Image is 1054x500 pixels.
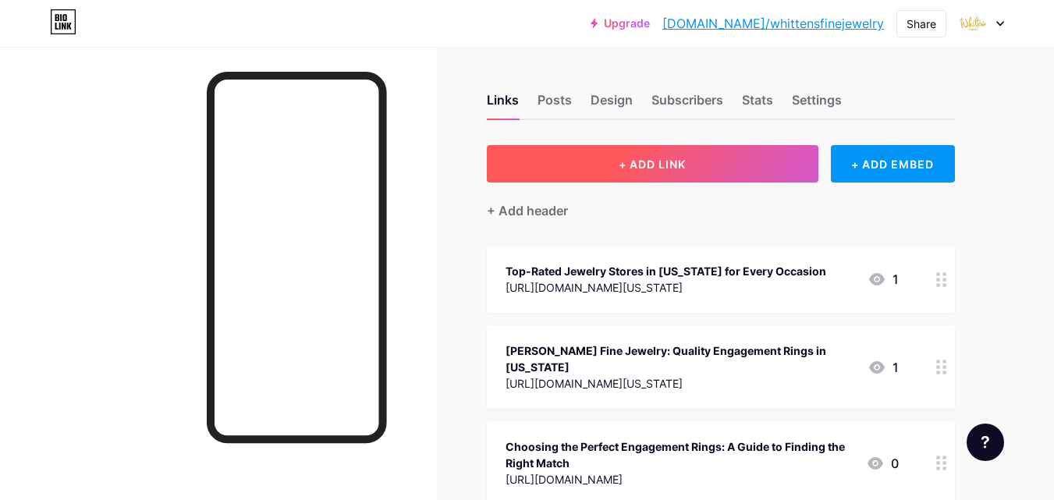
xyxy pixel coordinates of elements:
div: [URL][DOMAIN_NAME] [506,471,853,488]
span: + ADD LINK [619,158,686,171]
div: Stats [742,90,773,119]
div: Choosing the Perfect Engagement Rings: A Guide to Finding the Right Match [506,438,853,471]
a: [DOMAIN_NAME]/whittensfinejewelry [662,14,884,33]
div: [URL][DOMAIN_NAME][US_STATE] [506,279,826,296]
a: Upgrade [591,17,650,30]
div: Share [907,16,936,32]
div: 1 [868,358,899,377]
div: Design [591,90,633,119]
div: Settings [792,90,842,119]
div: 1 [868,270,899,289]
button: + ADD LINK [487,145,818,183]
div: Posts [538,90,572,119]
div: Subscribers [651,90,723,119]
div: + ADD EMBED [831,145,955,183]
img: whittensfinejewelry [958,9,988,38]
div: Links [487,90,519,119]
div: Top-Rated Jewelry Stores in [US_STATE] for Every Occasion [506,263,826,279]
div: [URL][DOMAIN_NAME][US_STATE] [506,375,855,392]
div: + Add header [487,201,568,220]
div: [PERSON_NAME] Fine Jewelry: Quality Engagement Rings in [US_STATE] [506,342,855,375]
div: 0 [866,454,899,473]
